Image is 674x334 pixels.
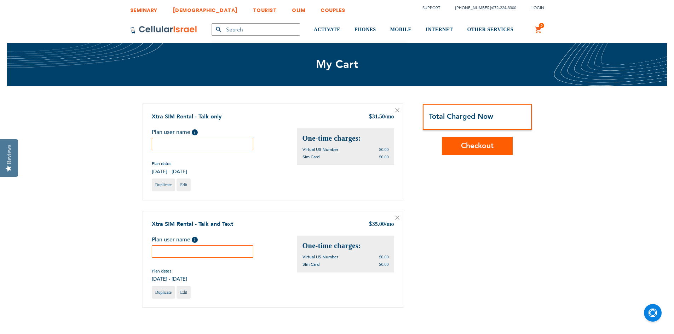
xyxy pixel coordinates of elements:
a: 072-224-3300 [492,5,516,11]
span: Sim Card [303,154,319,160]
span: $ [369,221,372,229]
a: Duplicate [152,178,175,191]
span: Plan user name [152,128,190,136]
a: [PHONE_NUMBER] [455,5,491,11]
h2: One-time charges: [303,241,389,251]
img: Cellular Israel Logo [130,25,197,34]
span: Edit [180,290,187,295]
button: Checkout [442,137,513,155]
a: Xtra SIM Rental - Talk and Text [152,220,233,228]
span: [DATE] - [DATE] [152,276,187,282]
span: Virtual US Number [303,254,338,260]
a: OLIM [292,2,305,15]
span: Plan dates [152,161,187,166]
a: Duplicate [152,286,175,299]
span: Virtual US Number [303,147,338,152]
span: Login [531,5,544,11]
span: Help [192,237,198,243]
div: 31.50 [369,113,394,121]
input: Search [212,23,300,36]
a: ACTIVATE [314,17,340,43]
span: /mo [385,113,394,119]
strong: Total Charged Now [429,112,493,121]
li: / [448,3,516,13]
a: MOBILE [390,17,412,43]
span: $0.00 [379,262,389,267]
span: My Cart [316,57,358,72]
span: PHONES [355,27,376,32]
a: [DEMOGRAPHIC_DATA] [173,2,238,15]
a: Support [422,5,440,11]
a: PHONES [355,17,376,43]
a: Edit [177,178,191,191]
span: /mo [385,221,394,227]
a: 2 [535,26,542,34]
span: ACTIVATE [314,27,340,32]
span: Plan dates [152,268,187,274]
span: OTHER SERVICES [467,27,513,32]
span: Duplicate [155,182,172,187]
a: COUPLES [321,2,345,15]
a: Xtra SIM Rental - Talk only [152,113,221,121]
h2: One-time charges: [303,134,389,143]
a: SEMINARY [130,2,157,15]
a: Edit [177,286,191,299]
a: TOURIST [253,2,277,15]
span: $0.00 [379,254,389,259]
span: Duplicate [155,290,172,295]
span: $0.00 [379,147,389,152]
a: INTERNET [426,17,453,43]
span: $0.00 [379,154,389,159]
div: Reviews [6,145,12,164]
span: Plan user name [152,236,190,244]
span: Help [192,129,198,135]
span: Edit [180,182,187,187]
span: $ [369,113,372,121]
span: [DATE] - [DATE] [152,168,187,175]
span: Checkout [461,141,494,151]
div: 35.00 [369,220,394,229]
span: Sim Card [303,262,319,267]
a: OTHER SERVICES [467,17,513,43]
span: 2 [540,23,543,29]
span: MOBILE [390,27,412,32]
span: INTERNET [426,27,453,32]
